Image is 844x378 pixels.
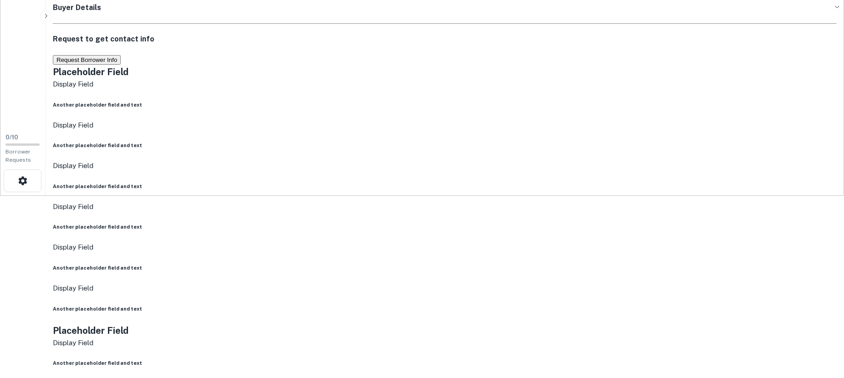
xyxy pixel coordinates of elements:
[53,160,837,171] p: Display Field
[53,101,837,108] h6: Another placeholder field and text
[53,201,837,212] p: Display Field
[5,148,31,163] span: Borrower Requests
[53,183,837,190] h6: Another placeholder field and text
[5,134,18,141] span: 0 / 10
[53,242,837,253] p: Display Field
[53,223,837,230] h6: Another placeholder field and text
[53,283,837,294] p: Display Field
[53,34,837,45] h4: Request to get contact info
[53,142,837,149] h6: Another placeholder field and text
[53,2,837,13] h4: Buyer Details
[53,337,837,348] p: Display Field
[53,65,837,79] h5: Placeholder Field
[53,359,837,367] h6: Another placeholder field and text
[53,264,837,271] h6: Another placeholder field and text
[53,79,837,90] p: Display Field
[798,305,844,349] iframe: Chat Widget
[53,305,837,312] h6: Another placeholder field and text
[53,120,837,131] p: Display Field
[53,55,121,65] button: Request Borrower Info
[53,324,837,337] h5: Placeholder Field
